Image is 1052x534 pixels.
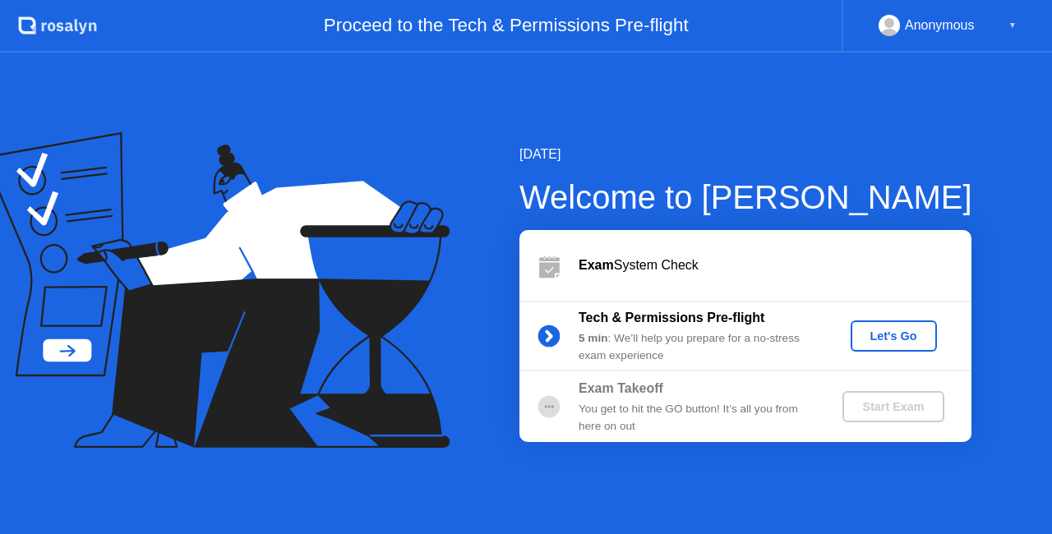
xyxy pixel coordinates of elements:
div: Anonymous [905,15,975,36]
div: System Check [579,255,971,275]
b: Exam Takeoff [579,381,663,395]
div: [DATE] [519,145,972,164]
b: 5 min [579,332,608,344]
button: Let's Go [851,320,937,352]
b: Tech & Permissions Pre-flight [579,311,764,325]
b: Exam [579,258,614,272]
div: Start Exam [849,400,937,413]
div: You get to hit the GO button! It’s all you from here on out [579,401,815,435]
div: ▼ [1008,15,1017,36]
button: Start Exam [842,391,944,422]
div: Let's Go [857,329,930,343]
div: : We’ll help you prepare for a no-stress exam experience [579,330,815,364]
div: Welcome to [PERSON_NAME] [519,173,972,222]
